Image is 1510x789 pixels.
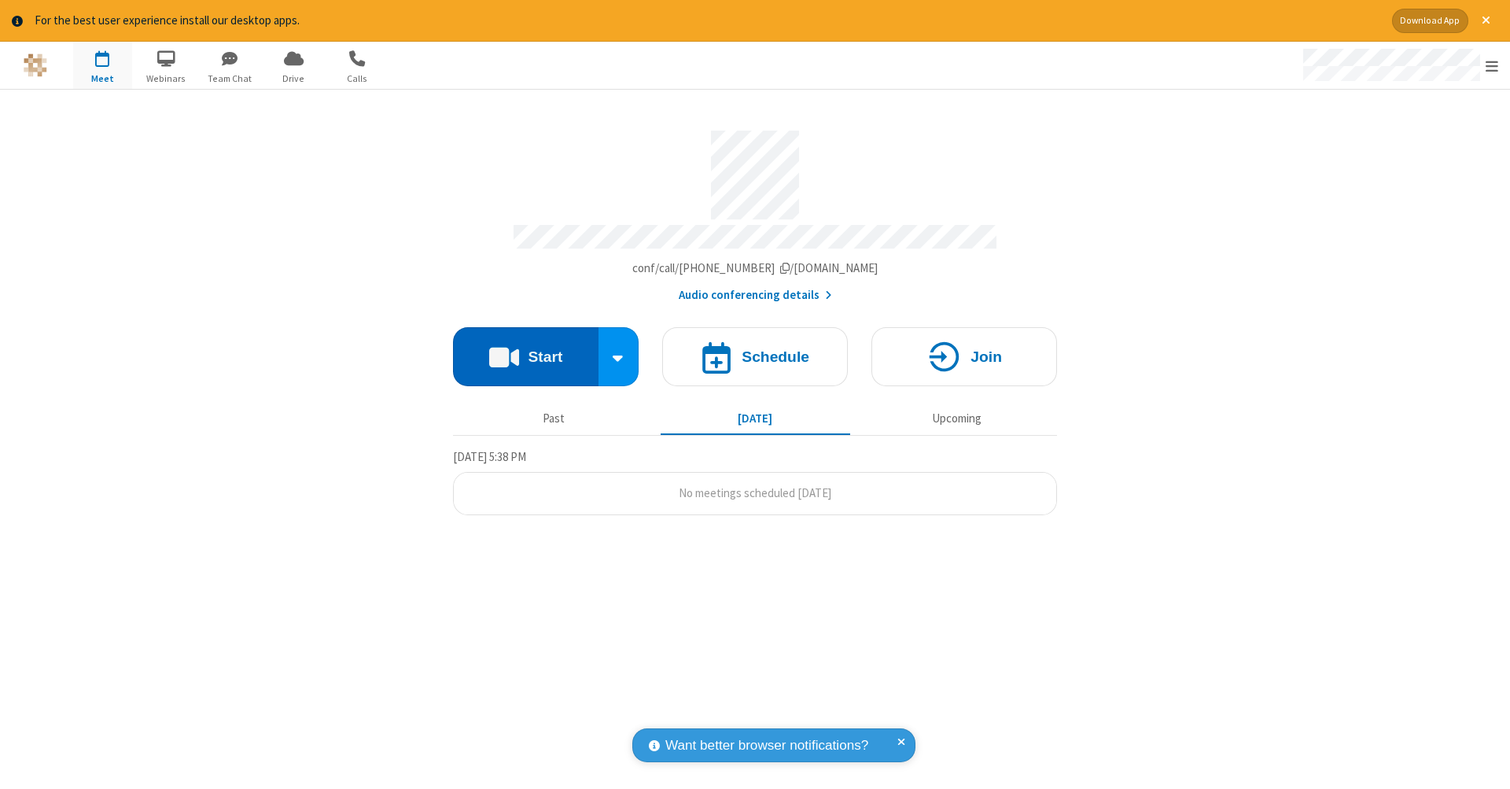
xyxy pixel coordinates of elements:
span: [DATE] 5:38 PM [453,449,526,464]
button: Logo [6,42,64,89]
h4: Schedule [742,349,809,364]
button: Close alert [1474,9,1498,33]
div: Start conference options [598,327,639,386]
span: Drive [264,72,323,86]
span: Webinars [137,72,196,86]
button: Upcoming [862,404,1051,434]
button: Schedule [662,327,848,386]
button: Download App [1392,9,1468,33]
div: Open menu [1288,42,1510,89]
button: Audio conferencing details [679,286,832,304]
button: [DATE] [661,404,850,434]
button: Copy my meeting room linkCopy my meeting room link [632,260,878,278]
span: Copy my meeting room link [632,260,878,275]
span: Want better browser notifications? [665,736,868,756]
span: No meetings scheduled [DATE] [679,485,831,500]
h4: Join [970,349,1002,364]
button: Join [871,327,1057,386]
h4: Start [528,349,562,364]
button: Start [453,327,598,386]
button: Past [459,404,649,434]
div: For the best user experience install our desktop apps. [35,12,1380,30]
section: Today's Meetings [453,448,1057,515]
span: Team Chat [201,72,260,86]
img: QA Selenium DO NOT DELETE OR CHANGE [24,53,47,77]
span: Meet [73,72,132,86]
section: Account details [453,119,1057,304]
span: Calls [328,72,387,86]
